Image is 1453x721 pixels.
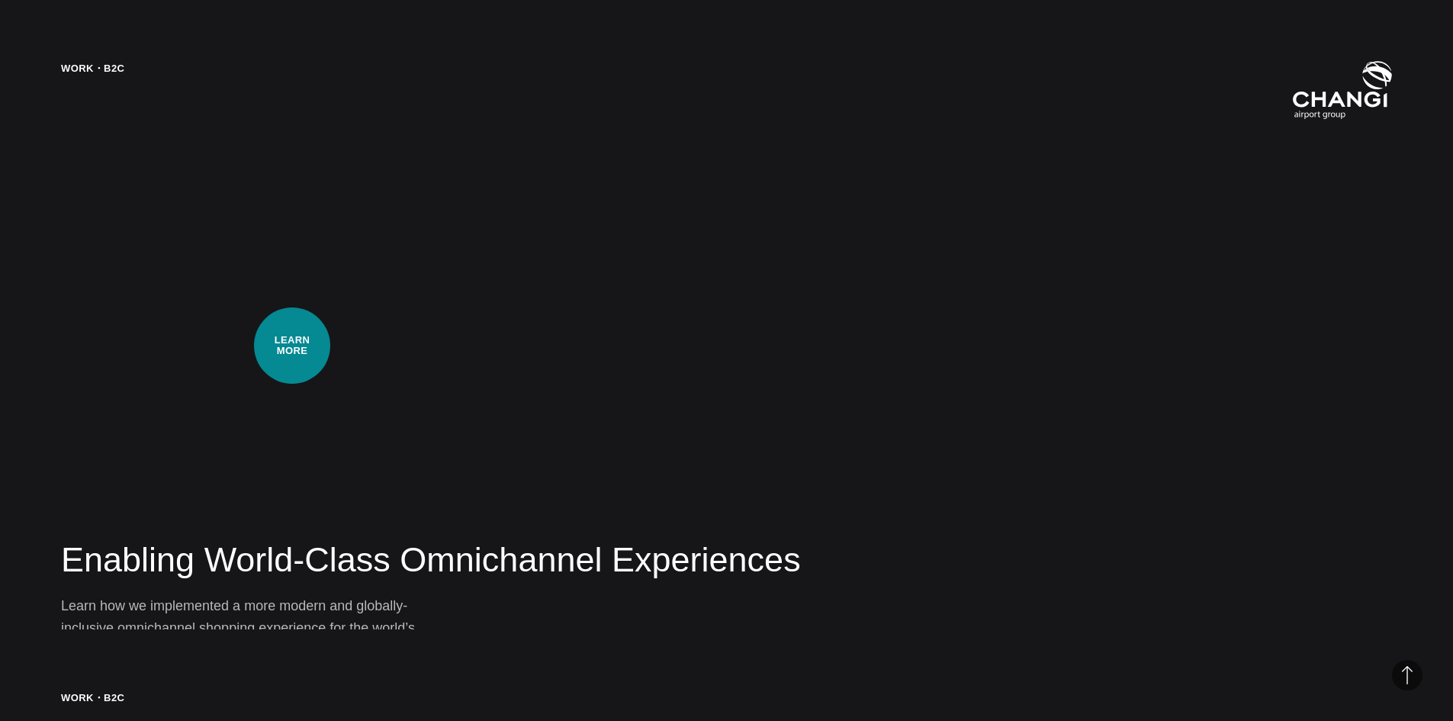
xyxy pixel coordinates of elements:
button: Back to Top [1392,660,1422,690]
h2: Enabling World-Class Omnichannel Experiences [61,537,1392,583]
p: Learn how we implemented a more modern and globally-inclusive omnichannel shopping experience for... [61,595,442,660]
div: Work・B2C [61,61,124,120]
div: Work・B2C [61,690,124,706]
